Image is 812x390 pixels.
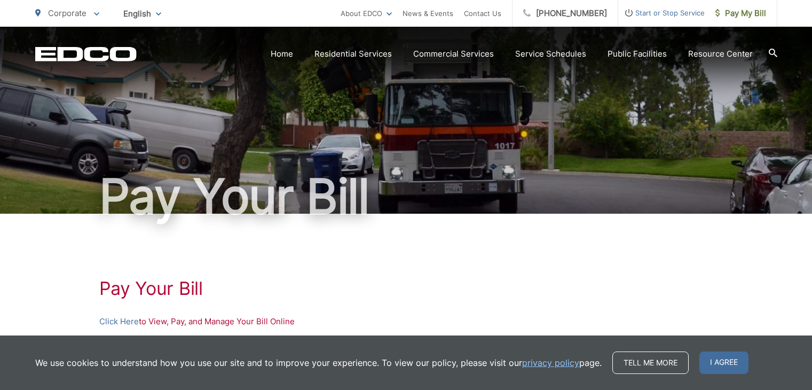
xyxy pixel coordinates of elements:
[464,7,501,20] a: Contact Us
[608,48,667,60] a: Public Facilities
[515,48,586,60] a: Service Schedules
[341,7,392,20] a: About EDCO
[314,48,392,60] a: Residential Services
[48,8,86,18] span: Corporate
[612,352,689,374] a: Tell me more
[35,356,602,369] p: We use cookies to understand how you use our site and to improve your experience. To view our pol...
[715,7,766,20] span: Pay My Bill
[115,4,169,23] span: English
[99,315,713,328] p: to View, Pay, and Manage Your Bill Online
[699,352,748,374] span: I agree
[35,170,777,223] h1: Pay Your Bill
[688,48,753,60] a: Resource Center
[99,315,139,328] a: Click Here
[522,356,579,369] a: privacy policy
[35,46,137,61] a: EDCD logo. Return to the homepage.
[271,48,293,60] a: Home
[413,48,494,60] a: Commercial Services
[99,278,713,299] h1: Pay Your Bill
[403,7,453,20] a: News & Events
